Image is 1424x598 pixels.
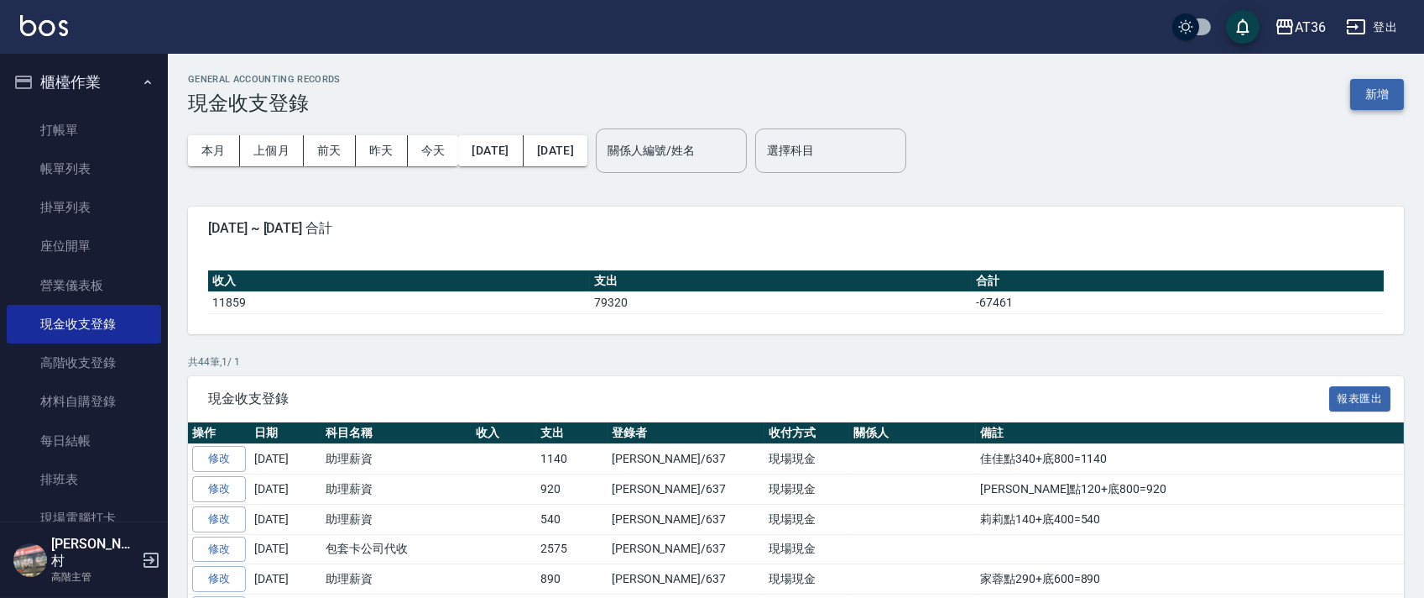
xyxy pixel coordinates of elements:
[7,266,161,305] a: 營業儀表板
[536,534,608,564] td: 2575
[536,564,608,595] td: 890
[321,504,472,534] td: 助理薪資
[972,291,1384,313] td: -67461
[976,422,1404,444] th: 備註
[608,504,764,534] td: [PERSON_NAME]/637
[764,444,849,475] td: 現場現金
[590,291,972,313] td: 79320
[250,444,321,475] td: [DATE]
[13,543,47,577] img: Person
[1350,79,1404,110] button: 新增
[250,475,321,505] td: [DATE]
[188,422,250,444] th: 操作
[208,270,590,292] th: 收入
[608,564,764,595] td: [PERSON_NAME]/637
[356,135,408,166] button: 昨天
[764,422,849,444] th: 收付方式
[188,135,240,166] button: 本月
[1329,390,1391,406] a: 報表匯出
[536,422,608,444] th: 支出
[321,444,472,475] td: 助理薪資
[764,564,849,595] td: 現場現金
[51,569,137,585] p: 高階主管
[590,270,972,292] th: 支出
[608,444,764,475] td: [PERSON_NAME]/637
[536,504,608,534] td: 540
[192,446,246,472] a: 修改
[321,534,472,564] td: 包套卡公司代收
[608,422,764,444] th: 登錄者
[1268,10,1333,45] button: AT36
[192,566,246,592] a: 修改
[250,534,321,564] td: [DATE]
[7,422,161,460] a: 每日結帳
[458,135,523,166] button: [DATE]
[764,534,849,564] td: 現場現金
[764,475,849,505] td: 現場現金
[972,270,1384,292] th: 合計
[188,74,341,85] h2: GENERAL ACCOUNTING RECORDS
[7,460,161,499] a: 排班表
[1295,17,1326,38] div: AT36
[7,227,161,265] a: 座位開單
[976,564,1404,595] td: 家蓉點290+底600=890
[7,382,161,421] a: 材料自購登錄
[1339,12,1404,43] button: 登出
[304,135,356,166] button: 前天
[976,444,1404,475] td: 佳佳點340+底800=1140
[408,135,459,166] button: 今天
[7,499,161,538] a: 現場電腦打卡
[1350,86,1404,102] a: 新增
[7,149,161,188] a: 帳單列表
[536,444,608,475] td: 1140
[208,391,1329,407] span: 現金收支登錄
[976,475,1404,505] td: [PERSON_NAME]點120+底800=920
[536,475,608,505] td: 920
[51,536,137,569] h5: [PERSON_NAME]村
[208,291,590,313] td: 11859
[7,305,161,344] a: 現金收支登錄
[208,220,1384,237] span: [DATE] ~ [DATE] 合計
[976,504,1404,534] td: 莉莉點140+底400=540
[250,564,321,595] td: [DATE]
[250,422,321,444] th: 日期
[7,111,161,149] a: 打帳單
[1329,386,1391,412] button: 報表匯出
[192,476,246,502] a: 修改
[7,344,161,382] a: 高階收支登錄
[764,504,849,534] td: 現場現金
[472,422,536,444] th: 收入
[608,534,764,564] td: [PERSON_NAME]/637
[240,135,304,166] button: 上個月
[192,506,246,532] a: 修改
[1226,10,1260,44] button: save
[188,354,1404,370] p: 共 44 筆, 1 / 1
[7,188,161,227] a: 掛單列表
[608,475,764,505] td: [PERSON_NAME]/637
[849,422,976,444] th: 關係人
[20,15,68,36] img: Logo
[524,135,587,166] button: [DATE]
[250,504,321,534] td: [DATE]
[321,422,472,444] th: 科目名稱
[192,537,246,563] a: 修改
[321,564,472,595] td: 助理薪資
[7,60,161,104] button: 櫃檯作業
[321,475,472,505] td: 助理薪資
[188,92,341,115] h3: 現金收支登錄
